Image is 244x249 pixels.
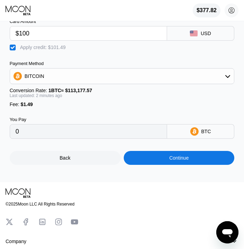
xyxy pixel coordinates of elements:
[124,151,235,165] div: Continue
[10,151,121,165] div: Back
[25,73,44,79] div: BITCOIN
[10,88,235,93] div: Conversion Rate:
[20,45,66,50] div: Apply credit: $101.49
[60,155,70,161] div: Back
[49,88,92,93] span: 1 BTC ≈ $113,177.57
[10,102,235,107] div: Fee :
[193,3,220,17] div: $377.82
[169,155,189,161] div: Continue
[230,237,238,246] div: 󰅀
[201,31,211,36] div: USD
[197,7,217,14] div: $377.82
[10,19,167,24] div: Card Amount
[201,129,211,134] div: BTC
[10,117,167,122] div: You Pay
[16,26,161,40] input: $0.00
[6,239,26,244] div: Company
[10,61,235,66] div: Payment Method
[21,102,33,107] span: $1.49
[6,202,238,207] div: © 2025 Moon LLC All Rights Reserved
[10,93,235,98] div: Last updated: 2 minutes ago
[216,221,238,243] iframe: Button to launch messaging window
[10,69,234,83] div: BITCOIN
[10,44,17,51] div: 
